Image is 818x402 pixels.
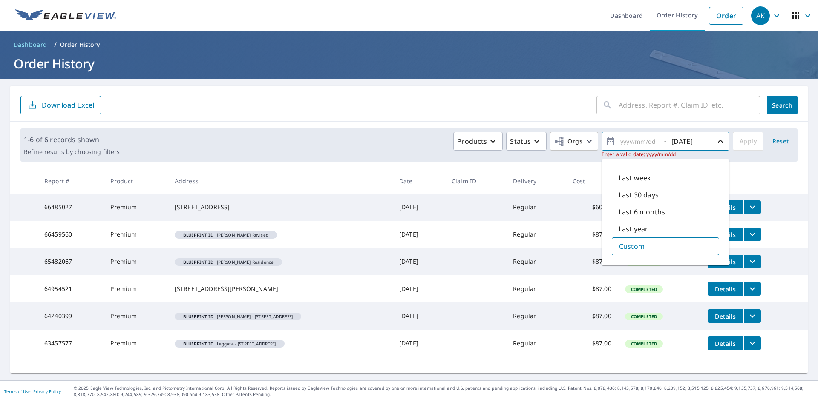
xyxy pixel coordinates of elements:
[24,134,120,145] p: 1-6 of 6 records shown
[566,248,618,275] td: $87.00
[506,330,565,357] td: Regular
[612,220,719,237] div: Last year
[554,136,582,147] span: Orgs
[751,6,770,25] div: AK
[619,241,645,251] p: Custom
[37,168,104,194] th: Report #
[457,136,487,146] p: Products
[183,260,213,264] em: Blueprint ID
[619,93,760,117] input: Address, Report #, Claim ID, etc.
[743,228,761,241] button: filesDropdownBtn-66459560
[566,168,618,194] th: Cost
[183,314,213,319] em: Blueprint ID
[612,169,719,186] div: Last week
[33,388,61,394] a: Privacy Policy
[183,342,213,346] em: Blueprint ID
[506,221,565,248] td: Regular
[506,194,565,221] td: Regular
[20,96,101,114] button: Download Excel
[104,330,167,357] td: Premium
[770,136,791,147] span: Reset
[10,38,808,51] nav: breadcrumb
[37,194,104,221] td: 66485027
[619,190,659,200] p: Last 30 days
[626,314,662,319] span: Completed
[618,134,660,148] input: yyyy/mm/dd
[506,132,547,151] button: Status
[506,168,565,194] th: Delivery
[713,285,738,293] span: Details
[708,336,743,350] button: detailsBtn-63457577
[392,168,445,194] th: Date
[708,282,743,296] button: detailsBtn-64954521
[566,275,618,302] td: $87.00
[626,286,662,292] span: Completed
[619,207,665,217] p: Last 6 months
[566,194,618,221] td: $60.00
[767,132,794,151] button: Reset
[168,168,392,194] th: Address
[566,302,618,330] td: $87.00
[743,200,761,214] button: filesDropdownBtn-66485027
[178,314,298,319] span: [PERSON_NAME] - [STREET_ADDRESS]
[619,173,651,183] p: Last week
[183,233,213,237] em: Blueprint ID
[566,330,618,357] td: $87.00
[619,224,648,234] p: Last year
[175,285,386,293] div: [STREET_ADDRESS][PERSON_NAME]
[10,38,51,51] a: Dashboard
[392,302,445,330] td: [DATE]
[37,275,104,302] td: 64954521
[392,248,445,275] td: [DATE]
[392,330,445,357] td: [DATE]
[602,132,729,151] button: -
[178,260,279,264] span: [PERSON_NAME] Residence
[15,9,116,22] img: EV Logo
[774,101,791,109] span: Search
[14,40,47,49] span: Dashboard
[4,389,61,394] p: |
[175,203,386,211] div: [STREET_ADDRESS]
[743,282,761,296] button: filesDropdownBtn-64954521
[445,168,506,194] th: Claim ID
[506,275,565,302] td: Regular
[104,194,167,221] td: Premium
[743,255,761,268] button: filesDropdownBtn-65482067
[743,309,761,323] button: filesDropdownBtn-64240399
[550,132,598,151] button: Orgs
[605,134,726,149] span: -
[713,339,738,348] span: Details
[506,248,565,275] td: Regular
[612,203,719,220] div: Last 6 months
[60,40,100,49] p: Order History
[37,248,104,275] td: 65482067
[4,388,31,394] a: Terms of Use
[392,221,445,248] td: [DATE]
[566,221,618,248] td: $87.00
[453,132,503,151] button: Products
[506,302,565,330] td: Regular
[74,385,814,398] p: © 2025 Eagle View Technologies, Inc. and Pictometry International Corp. All Rights Reserved. Repo...
[612,237,719,255] div: Custom
[10,55,808,72] h1: Order History
[54,40,57,50] li: /
[37,221,104,248] td: 66459560
[626,341,662,347] span: Completed
[713,312,738,320] span: Details
[37,330,104,357] td: 63457577
[669,134,711,148] input: yyyy/mm/dd
[104,302,167,330] td: Premium
[104,168,167,194] th: Product
[104,221,167,248] td: Premium
[392,275,445,302] td: [DATE]
[37,302,104,330] td: 64240399
[392,194,445,221] td: [DATE]
[42,100,94,110] p: Download Excel
[708,309,743,323] button: detailsBtn-64240399
[612,186,719,203] div: Last 30 days
[104,248,167,275] td: Premium
[510,136,531,146] p: Status
[178,342,281,346] span: Leggate - [STREET_ADDRESS]
[104,275,167,302] td: Premium
[178,233,274,237] span: [PERSON_NAME] Revised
